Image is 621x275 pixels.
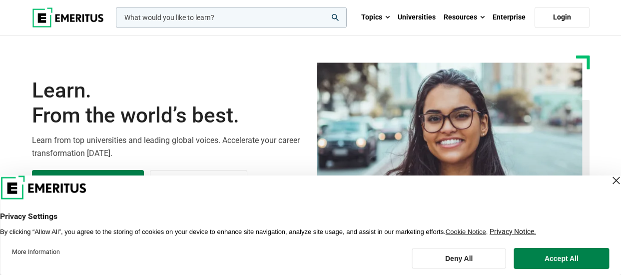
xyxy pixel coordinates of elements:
img: Learn from the world's best [317,62,583,219]
p: Learn from top universities and leading global voices. Accelerate your career transformation [DATE]. [32,134,305,159]
span: From the world’s best. [32,103,305,128]
a: Explore Programs [32,170,144,197]
h1: Learn. [32,78,305,128]
a: Login [535,7,590,28]
input: woocommerce-product-search-field-0 [116,7,347,28]
a: Explore for Business [150,170,247,197]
